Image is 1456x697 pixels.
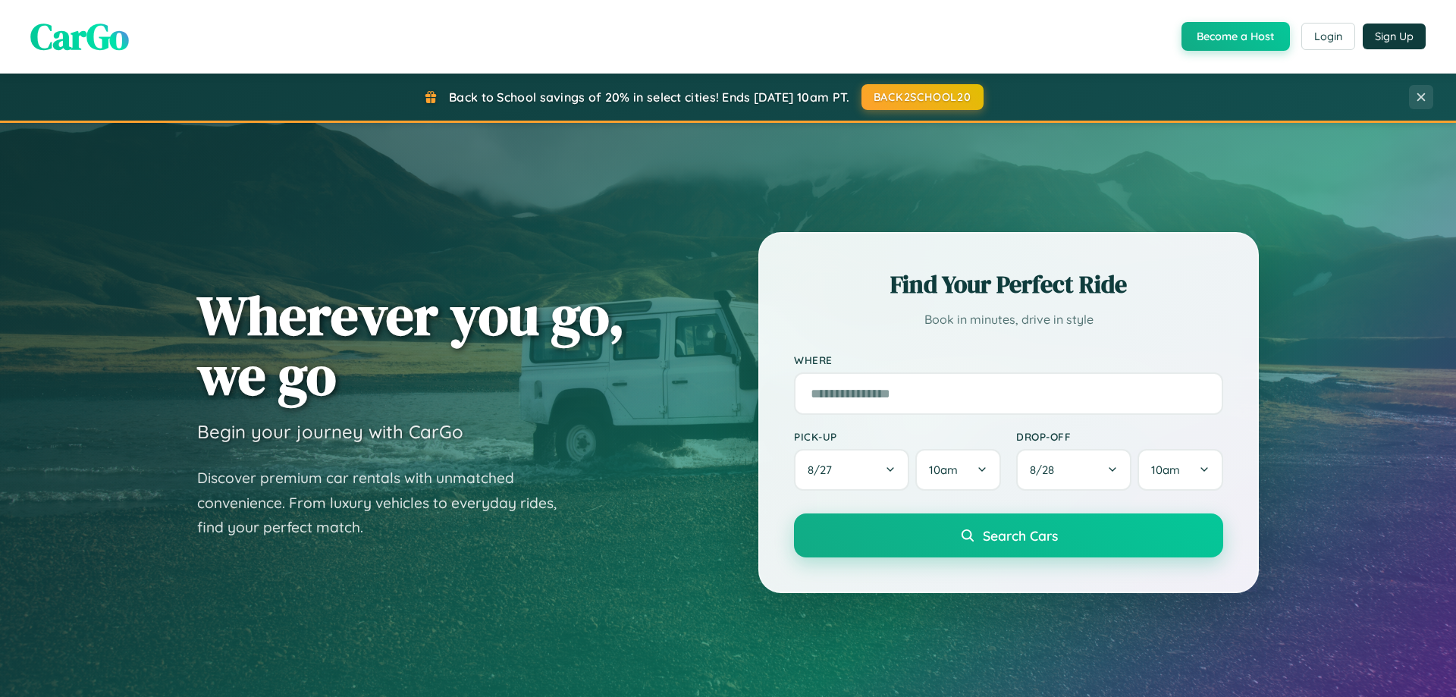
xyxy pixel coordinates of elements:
button: Search Cars [794,513,1223,557]
label: Where [794,353,1223,366]
button: Become a Host [1181,22,1290,51]
button: 10am [1137,449,1223,491]
span: 8 / 28 [1030,463,1062,477]
button: 8/28 [1016,449,1131,491]
button: Sign Up [1363,24,1426,49]
p: Book in minutes, drive in style [794,309,1223,331]
label: Drop-off [1016,430,1223,443]
button: 8/27 [794,449,909,491]
p: Discover premium car rentals with unmatched convenience. From luxury vehicles to everyday rides, ... [197,466,576,540]
span: Search Cars [983,527,1058,544]
button: BACK2SCHOOL20 [861,84,984,110]
span: 10am [1151,463,1180,477]
h2: Find Your Perfect Ride [794,268,1223,301]
button: 10am [915,449,1001,491]
span: Back to School savings of 20% in select cities! Ends [DATE] 10am PT. [449,89,849,105]
h1: Wherever you go, we go [197,285,625,405]
span: 10am [929,463,958,477]
span: 8 / 27 [808,463,839,477]
button: Login [1301,23,1355,50]
label: Pick-up [794,430,1001,443]
span: CarGo [30,11,129,61]
h3: Begin your journey with CarGo [197,420,463,443]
